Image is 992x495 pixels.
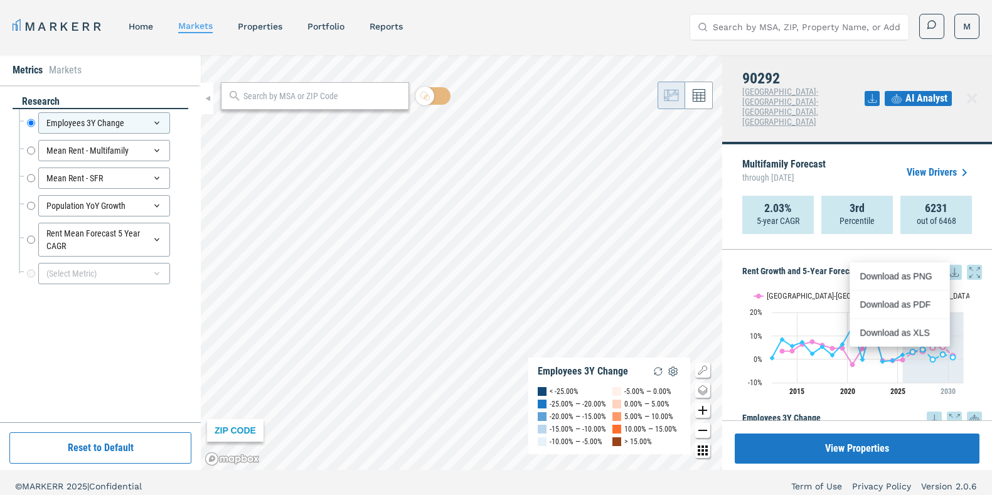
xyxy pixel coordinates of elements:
path: Monday, 28 Jun, 19:00, -0.17. 90292. [860,357,865,362]
button: Show Los Angeles-Long Beach-Anaheim, CA [754,291,887,301]
text: -10% [748,378,762,387]
path: Thursday, 28 Jun, 19:00, 2.05. 90292. [941,352,946,357]
text: 0% [754,355,762,364]
path: Wednesday, 28 Jun, 19:00, -0.12. 90292. [931,357,936,362]
h4: 90292 [742,70,865,87]
div: 10.00% — 15.00% [624,423,677,435]
path: Wednesday, 28 Jun, 19:00, 4.99. Los Angeles-Long Beach-Anaheim, CA. [931,345,936,350]
div: 5.00% — 10.00% [624,410,673,423]
text: 20% [750,308,762,317]
div: research [13,95,188,109]
div: -15.00% — -10.00% [550,423,606,435]
button: Reset to Default [9,432,191,464]
text: 10% [750,332,762,341]
div: -25.00% — -20.00% [550,398,606,410]
a: home [129,21,153,31]
div: Download as PNG [850,262,949,290]
div: < -25.00% [550,385,579,398]
path: Friday, 28 Jun, 19:00, -0.59. 90292. [890,358,895,363]
span: © [15,481,22,491]
div: 0.00% — 5.00% [624,398,669,410]
button: View Properties [735,434,979,464]
div: -5.00% — 0.00% [624,385,671,398]
button: M [954,14,979,39]
tspan: 2025 [890,387,905,396]
svg: Interactive chart [742,280,969,405]
path: Sunday, 28 Jun, 19:00, 7.25. 90292. [800,339,805,344]
div: -20.00% — -15.00% [550,410,606,423]
div: ZIP CODE [207,419,264,442]
path: Friday, 28 Jun, 19:00, 0.88. 90292. [951,354,956,359]
a: Version 2.0.6 [921,480,977,492]
img: Reload Legend [651,364,666,379]
path: Sunday, 28 Jun, 19:00, 3.19. 90292. [910,349,915,354]
button: Other options map button [695,443,710,458]
path: Wednesday, 28 Jun, 19:00, -0.96. 90292. [880,359,885,364]
h5: Rent Growth and 5-Year Forecast [742,265,982,280]
strong: 2.03% [764,202,792,215]
p: Percentile [840,215,875,227]
span: 2025 | [67,481,89,491]
a: Mapbox logo [205,452,260,466]
tspan: 2020 [840,387,855,396]
a: MARKERR [13,18,104,35]
path: Thursday, 28 Jun, 19:00, 5.36. Los Angeles-Long Beach-Anaheim, CA. [941,344,946,349]
div: > 15.00% [624,435,652,448]
button: Show/Hide Legend Map Button [695,363,710,378]
button: Zoom out map button [695,423,710,438]
path: Tuesday, 28 Jun, 19:00, 2.34. 90292. [810,351,815,356]
a: Term of Use [791,480,842,492]
div: Population YoY Growth [38,195,170,216]
div: Mean Rent - SFR [38,168,170,189]
button: Change style map button [695,383,710,398]
strong: 3rd [850,202,865,215]
span: [GEOGRAPHIC_DATA]-[GEOGRAPHIC_DATA]-[GEOGRAPHIC_DATA], [GEOGRAPHIC_DATA] [742,87,818,127]
path: Tuesday, 28 Jun, 19:00, 7.48. Los Angeles-Long Beach-Anaheim, CA. [810,339,815,344]
h5: Employees 3Y Change [742,412,982,427]
path: Thursday, 28 Jun, 19:00, 1.75. 90292. [830,353,835,358]
p: Multifamily Forecast [742,159,826,186]
strong: 6231 [925,202,947,215]
a: reports [370,21,403,31]
div: Employees 3Y Change [538,365,628,378]
div: Download as PDF [850,290,949,319]
path: Friday, 28 Jun, 19:00, 3.44. Los Angeles-Long Beach-Anaheim, CA. [780,349,785,354]
input: Search by MSA, ZIP, Property Name, or Address [713,14,901,40]
a: properties [238,21,282,31]
li: Metrics [13,63,43,78]
a: markets [178,21,213,31]
path: Saturday, 28 Jun, 19:00, 5.61. 90292. [790,344,795,349]
div: Rent Growth and 5-Year Forecast. Highcharts interactive chart. [742,280,982,405]
img: Settings [666,364,681,379]
li: Markets [49,63,82,78]
span: M [963,20,971,33]
path: Wednesday, 28 Jun, 19:00, 5.31. 90292. [820,344,825,349]
path: Friday, 28 Jun, 19:00, 6.36. 90292. [840,342,845,347]
span: MARKERR [22,481,67,491]
span: Confidential [89,481,142,491]
input: Search by MSA or ZIP Code [243,90,402,103]
div: Rent Mean Forecast 5 Year CAGR [38,223,170,257]
path: Friday, 28 Jun, 19:00, 8.42. 90292. [780,337,785,342]
a: Portfolio [307,21,344,31]
div: Employees 3Y Change [38,112,170,134]
span: through [DATE] [742,169,826,186]
button: AI Analyst [885,91,952,106]
g: 90292, line 3 of 4 with 15 data points. [770,321,915,364]
div: Download as XLS [850,319,949,346]
tspan: 2015 [789,387,804,396]
canvas: Map [201,55,722,470]
div: Download as XLS [860,326,932,339]
div: Download as PNG [860,270,932,282]
tspan: 2030 [941,387,956,396]
p: 5-year CAGR [757,215,799,227]
g: 90292, line 4 of 4 with 5 data points. [910,347,956,362]
div: Download as PDF [860,298,932,311]
span: AI Analyst [905,91,947,106]
div: -10.00% — -5.00% [550,435,602,448]
div: Mean Rent - Multifamily [38,140,170,161]
path: Thursday, 28 Jun, 19:00, 0.54. 90292. [770,355,775,360]
a: Privacy Policy [852,480,911,492]
button: Zoom in map button [695,403,710,418]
